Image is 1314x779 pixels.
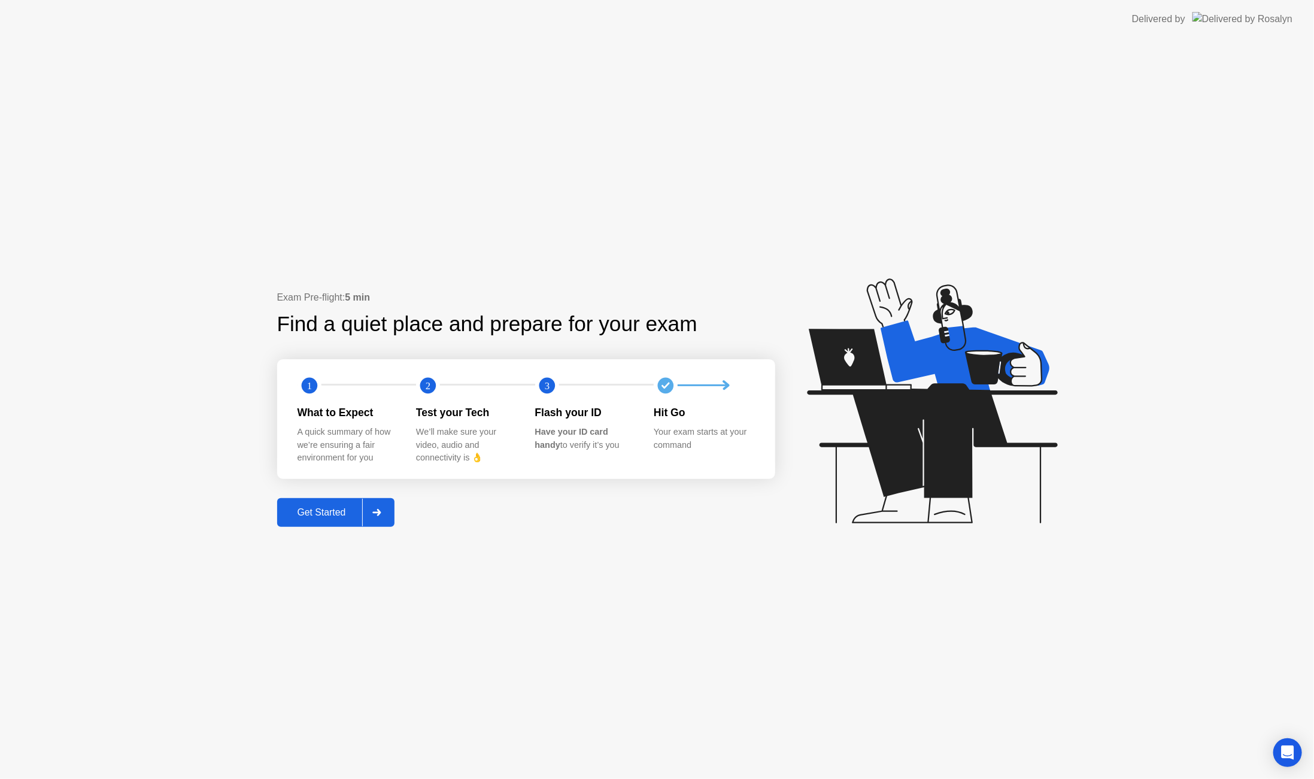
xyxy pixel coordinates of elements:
div: Open Intercom Messenger [1273,738,1302,767]
div: A quick summary of how we’re ensuring a fair environment for you [298,426,397,465]
div: Exam Pre-flight: [277,290,775,305]
div: Flash your ID [535,405,635,420]
div: Delivered by [1132,12,1185,26]
text: 1 [307,380,311,391]
div: Get Started [281,507,363,518]
text: 3 [544,380,549,391]
div: Test your Tech [416,405,516,420]
div: Find a quiet place and prepare for your exam [277,308,699,340]
div: What to Expect [298,405,397,420]
div: Hit Go [654,405,754,420]
b: Have your ID card handy [535,427,608,450]
div: to verify it’s you [535,426,635,451]
text: 2 [426,380,430,391]
button: Get Started [277,498,395,527]
img: Delivered by Rosalyn [1192,12,1292,26]
b: 5 min [345,292,370,302]
div: We’ll make sure your video, audio and connectivity is 👌 [416,426,516,465]
div: Your exam starts at your command [654,426,754,451]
